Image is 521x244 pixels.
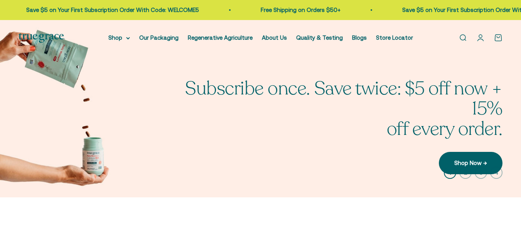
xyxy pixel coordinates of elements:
[108,33,130,42] summary: Shop
[475,167,487,179] button: 3
[296,34,343,41] a: Quality & Testing
[490,167,502,179] button: 4
[139,34,179,41] a: Our Packaging
[352,34,367,41] a: Blogs
[260,7,340,13] a: Free Shipping on Orders $50+
[459,167,472,179] button: 2
[439,152,502,174] a: Shop Now →
[163,96,502,141] split-lines: Subscribe once. Save twice: $5 off now + 15% off every order.
[188,34,253,41] a: Regenerative Agriculture
[376,34,413,41] a: Store Locator
[444,167,456,179] button: 1
[25,5,198,15] p: Save $5 on Your First Subscription Order With Code: WELCOME5
[262,34,287,41] a: About Us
